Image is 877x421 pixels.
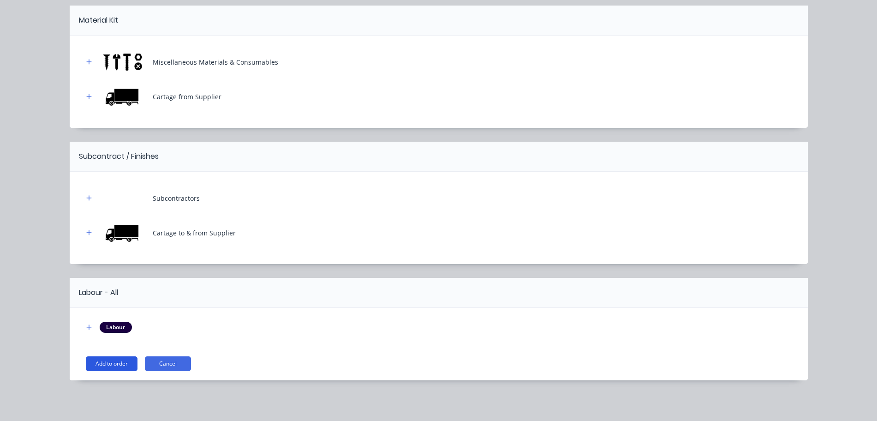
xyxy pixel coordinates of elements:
div: Material Kit [79,15,118,26]
div: Labour [100,322,132,333]
div: Miscellaneous Materials & Consumables [153,57,278,67]
div: Labour - All [79,287,118,298]
img: Cartage to & from Supplier [100,220,146,246]
div: Cartage from Supplier [153,92,221,102]
img: Cartage from Supplier [100,84,146,109]
img: Miscellaneous Materials & Consumables [100,49,146,75]
div: Subcontractors [153,193,200,203]
button: Cancel [145,356,191,371]
div: Cartage to & from Supplier [153,228,236,238]
button: Add to order [86,356,137,371]
div: Subcontract / Finishes [79,151,159,162]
